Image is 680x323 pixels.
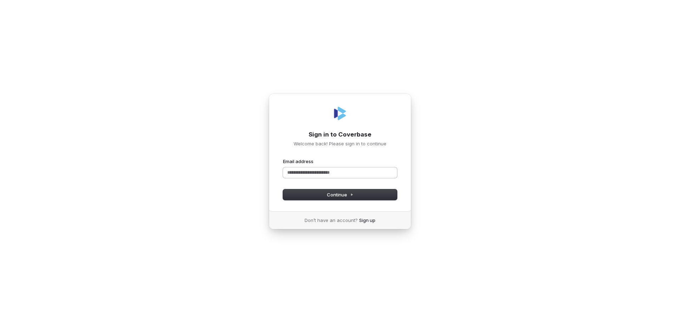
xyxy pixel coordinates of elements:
[283,140,397,147] p: Welcome back! Please sign in to continue
[331,105,348,122] img: Coverbase
[359,217,375,223] a: Sign up
[283,189,397,200] button: Continue
[327,191,353,198] span: Continue
[305,217,358,223] span: Don’t have an account?
[283,130,397,139] h1: Sign in to Coverbase
[283,158,313,165] label: Email address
